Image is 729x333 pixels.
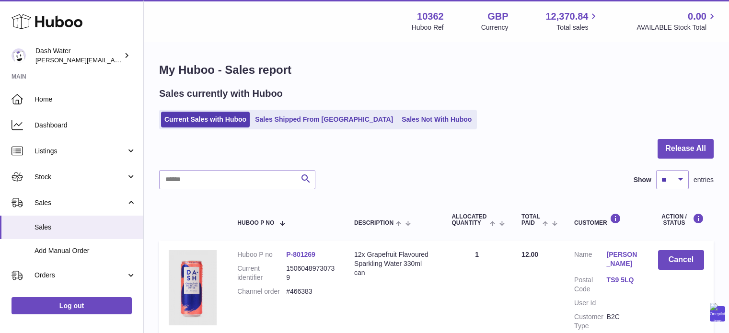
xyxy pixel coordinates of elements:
a: 0.00 AVAILABLE Stock Total [636,10,717,32]
div: Huboo Ref [412,23,444,32]
a: [PERSON_NAME] [607,250,639,268]
dd: B2C [607,312,639,331]
strong: 10362 [417,10,444,23]
dt: Customer Type [574,312,606,331]
span: Add Manual Order [35,246,136,255]
span: Description [354,220,393,226]
div: Customer [574,213,639,226]
dd: #466383 [286,287,335,296]
span: Sales [35,223,136,232]
span: [PERSON_NAME][EMAIL_ADDRESS][DOMAIN_NAME] [35,56,192,64]
span: Huboo P no [237,220,274,226]
dt: Channel order [237,287,286,296]
dt: User Id [574,299,606,308]
a: Current Sales with Huboo [161,112,250,127]
span: Home [35,95,136,104]
label: Show [634,175,651,184]
span: 12,370.84 [545,10,588,23]
a: Sales Not With Huboo [398,112,475,127]
a: TS9 5LQ [607,276,639,285]
img: james@dash-water.com [12,48,26,63]
dt: Huboo P no [237,250,286,259]
div: 12x Grapefruit Flavoured Sparkling Water 330ml can [354,250,432,277]
span: Total paid [521,214,540,226]
span: Total sales [556,23,599,32]
button: Cancel [658,250,704,270]
strong: GBP [487,10,508,23]
button: Release All [658,139,714,159]
span: ALLOCATED Quantity [451,214,487,226]
div: Action / Status [658,213,704,226]
span: entries [694,175,714,184]
span: Orders [35,271,126,280]
a: Sales Shipped From [GEOGRAPHIC_DATA] [252,112,396,127]
span: Dashboard [35,121,136,130]
div: Dash Water [35,46,122,65]
div: Currency [481,23,509,32]
span: 0.00 [688,10,706,23]
dd: 15060489730739 [286,264,335,282]
span: Listings [35,147,126,156]
h1: My Huboo - Sales report [159,62,714,78]
span: 12.00 [521,251,538,258]
a: P-801269 [286,251,315,258]
span: Sales [35,198,126,207]
a: 12,370.84 Total sales [545,10,599,32]
span: Stock [35,172,126,182]
dt: Current identifier [237,264,286,282]
h2: Sales currently with Huboo [159,87,283,100]
dt: Name [574,250,606,271]
dt: Postal Code [574,276,606,294]
span: AVAILABLE Stock Total [636,23,717,32]
a: Log out [12,297,132,314]
img: 103621724231836.png [169,250,217,325]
